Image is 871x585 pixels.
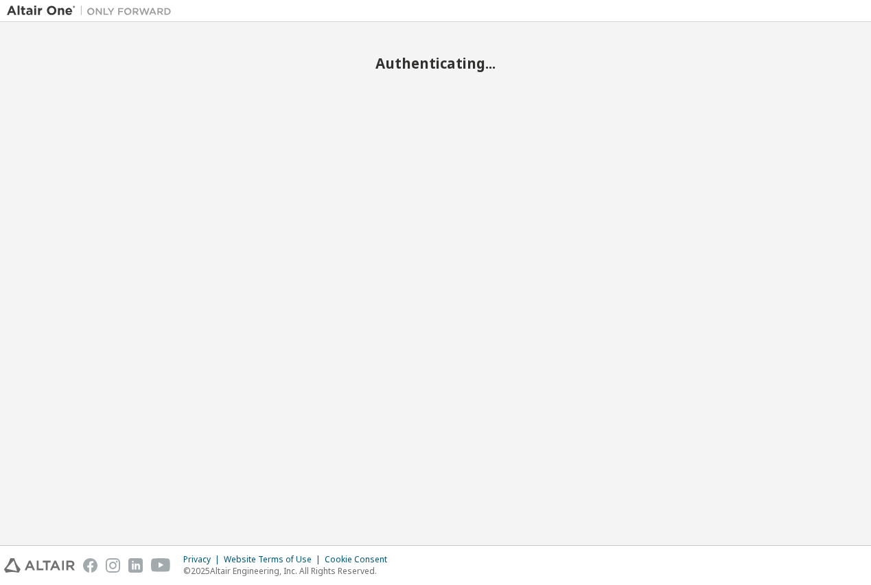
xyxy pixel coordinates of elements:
[224,554,325,565] div: Website Terms of Use
[325,554,395,565] div: Cookie Consent
[83,558,97,573] img: facebook.svg
[151,558,171,573] img: youtube.svg
[7,54,864,72] h2: Authenticating...
[106,558,120,573] img: instagram.svg
[183,554,224,565] div: Privacy
[7,4,178,18] img: Altair One
[128,558,143,573] img: linkedin.svg
[4,558,75,573] img: altair_logo.svg
[183,565,395,577] p: © 2025 Altair Engineering, Inc. All Rights Reserved.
